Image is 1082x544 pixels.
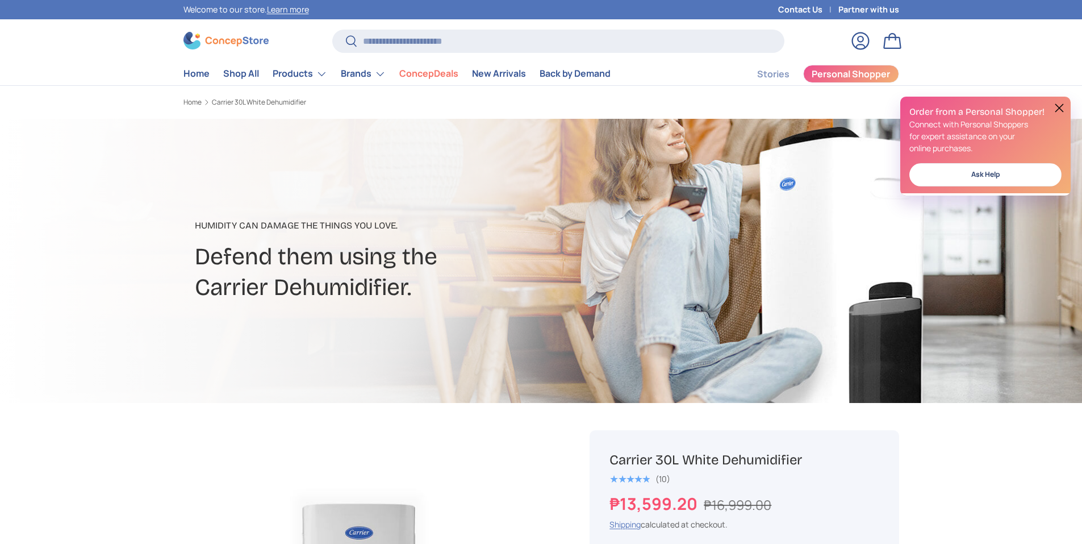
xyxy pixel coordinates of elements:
a: ConcepDeals [399,63,458,85]
strong: ₱13,599.20 [609,492,700,515]
a: Products [273,63,327,85]
div: calculated at checkout. [609,518,879,530]
nav: Primary [183,63,611,85]
a: Contact Us [778,3,838,16]
a: Shop All [223,63,259,85]
div: 5.0 out of 5.0 stars [609,474,650,484]
p: Connect with Personal Shoppers for expert assistance on your online purchases. [909,118,1062,154]
a: Stories [757,63,789,85]
a: Home [183,99,202,106]
summary: Products [266,63,334,85]
a: Back by Demand [540,63,611,85]
a: Home [183,63,210,85]
summary: Brands [334,63,392,85]
a: 5.0 out of 5.0 stars (10) [609,472,670,484]
s: ₱16,999.00 [704,496,771,514]
nav: Secondary [730,63,899,85]
a: New Arrivals [472,63,526,85]
span: ★★★★★ [609,474,650,485]
a: Personal Shopper [803,65,899,83]
a: Partner with us [838,3,899,16]
p: Humidity can damage the things you love. [195,219,631,232]
a: Ask Help [909,163,1062,186]
a: Learn more [267,4,309,15]
a: Shipping [609,519,641,530]
p: Welcome to our store. [183,3,309,16]
a: Carrier 30L White Dehumidifier [212,99,306,106]
nav: Breadcrumbs [183,97,563,107]
a: Brands [341,63,386,85]
h2: Order from a Personal Shopper! [909,106,1062,118]
div: (10) [655,475,670,483]
span: Personal Shopper [812,69,890,78]
h1: Carrier 30L White Dehumidifier [609,451,879,469]
h2: Defend them using the Carrier Dehumidifier. [195,242,631,303]
img: ConcepStore [183,32,269,49]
